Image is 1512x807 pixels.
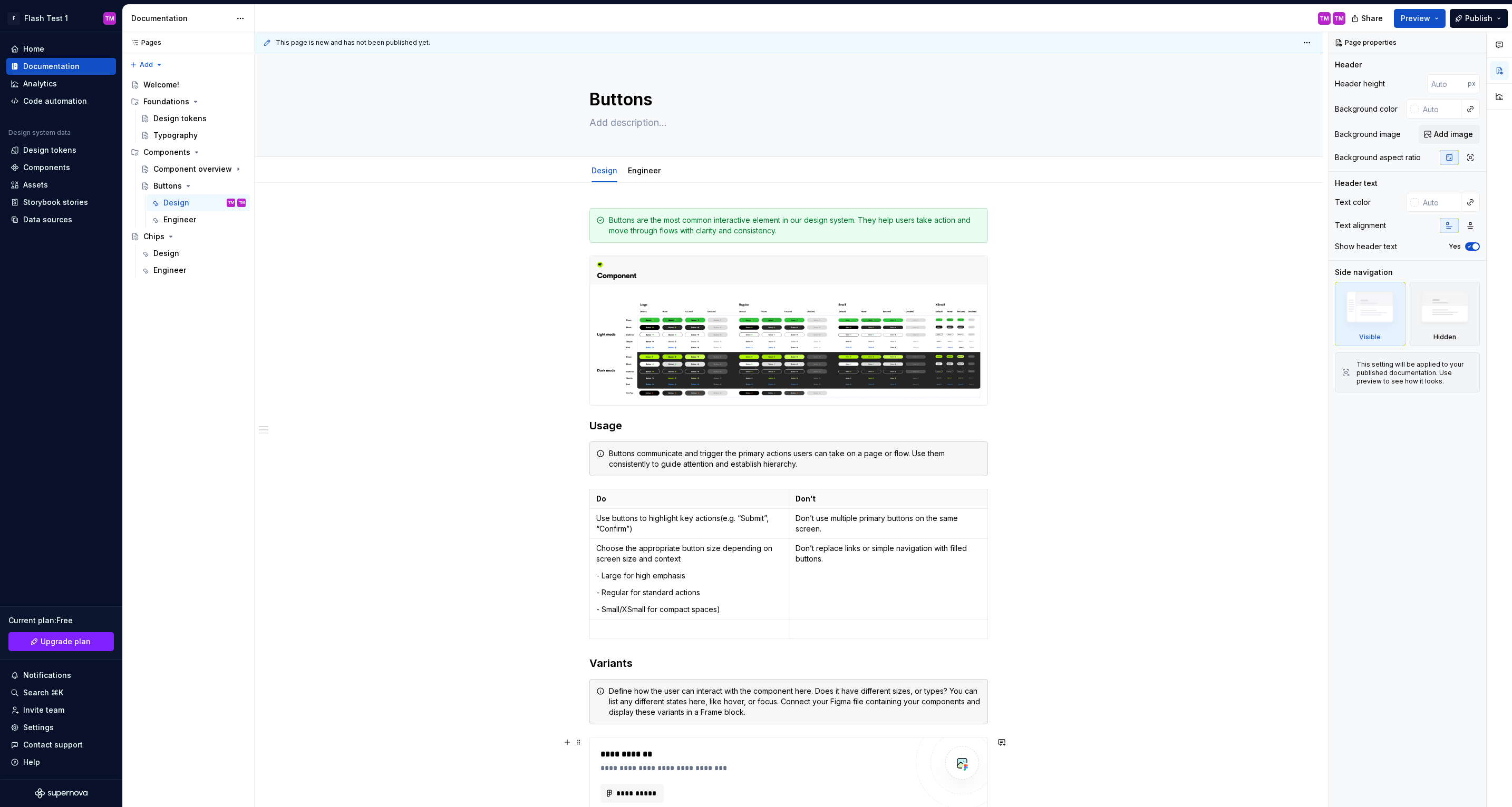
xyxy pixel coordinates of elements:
div: TM [239,198,245,208]
a: Design [137,245,250,262]
span: Share [1361,13,1383,24]
p: Don’t replace links or simple navigation with filled buttons. [796,543,982,564]
button: Help [6,754,116,771]
div: Engineer [153,265,186,275]
div: Background color [1335,104,1398,114]
div: Flash Test 1 [24,13,68,24]
div: Engineer [624,159,665,181]
div: Components [23,162,70,173]
a: Design tokens [137,110,250,127]
div: Components [143,147,190,158]
a: Home [6,41,116,57]
input: Auto [1419,100,1461,119]
a: Engineer [147,211,250,228]
button: Add [127,57,166,72]
div: Assets [23,180,48,190]
button: Preview [1394,9,1446,28]
div: Welcome! [143,80,179,90]
img: a03f74bd-7346-4866-a998-c9821f9435a4.png [590,256,987,405]
div: Show header text [1335,241,1397,252]
div: Visible [1335,282,1406,346]
div: Documentation [23,61,80,72]
a: Component overview [137,161,250,178]
p: Use buttons to highlight key actions (e.g. “Submit”, “Confirm”) [596,513,782,534]
a: Data sources [6,211,116,228]
div: F [7,12,20,25]
div: Design system data [8,129,71,137]
div: Foundations [143,96,189,107]
div: Buttons are the most common interactive element in our design system. They help users take action... [609,215,981,236]
div: TM [1320,14,1329,23]
span: Add image [1434,129,1473,140]
div: Pages [127,38,161,47]
input: Auto [1419,193,1461,212]
a: Chips [127,228,250,245]
svg: Supernova Logo [35,788,88,799]
button: Search ⌘K [6,684,116,701]
button: Notifications [6,667,116,684]
strong: Do [596,494,606,503]
div: Page tree [127,76,250,279]
div: Code automation [23,96,87,106]
div: Contact support [23,740,83,750]
div: Typography [153,130,198,141]
span: Preview [1401,13,1430,24]
div: Storybook stories [23,197,88,208]
div: Header [1335,60,1362,70]
a: Analytics [6,75,116,92]
strong: Don't [796,494,816,503]
button: Contact support [6,736,116,753]
div: Header height [1335,78,1385,89]
div: Data sources [23,214,72,225]
label: Yes [1449,242,1461,251]
div: Text color [1335,197,1371,208]
div: Foundations [127,93,250,110]
a: Code automation [6,93,116,110]
div: TM [105,14,114,23]
a: Buttons [137,178,250,194]
h3: Variants [589,656,988,671]
a: Storybook stories [6,194,116,211]
a: Welcome! [127,76,250,93]
a: Engineer [137,262,250,279]
div: Define how the user can interact with the component here. Does it have different sizes, or types?... [609,686,981,717]
div: This setting will be applied to your published documentation. Use preview to see how it looks. [1356,360,1473,386]
a: Components [6,159,116,176]
div: Side navigation [1335,267,1393,278]
div: Engineer [163,214,196,225]
div: Design tokens [153,113,207,124]
div: Design tokens [23,145,76,155]
p: Choose the appropriate button size depending on screen size and context [596,543,782,564]
div: Chips [143,231,164,242]
div: Background aspect ratio [1335,152,1421,163]
div: Background image [1335,129,1401,140]
span: Publish [1465,13,1492,24]
div: Visible [1359,333,1381,341]
div: Help [23,757,40,767]
div: TM [1334,14,1344,23]
h3: Usage [589,418,988,433]
p: px [1468,80,1476,88]
div: Notifications [23,670,71,681]
a: Settings [6,719,116,736]
a: DesignTMTM [147,194,250,211]
div: Design [587,159,622,181]
a: Engineer [628,166,661,175]
div: Home [23,44,44,54]
div: Search ⌘K [23,687,63,698]
a: Assets [6,176,116,193]
p: - Small/XSmall for compact spaces) [596,604,782,615]
div: Buttons [153,181,182,191]
a: Design tokens [6,142,116,159]
div: TM [228,198,234,208]
div: Component overview [153,164,232,174]
button: Share [1346,9,1390,28]
input: Auto [1427,74,1468,93]
p: - Large for high emphasis [596,570,782,581]
div: Hidden [1433,333,1456,341]
div: Invite team [23,705,64,715]
div: Header text [1335,178,1378,189]
span: This page is new and has not been published yet. [276,38,430,47]
a: Documentation [6,58,116,75]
